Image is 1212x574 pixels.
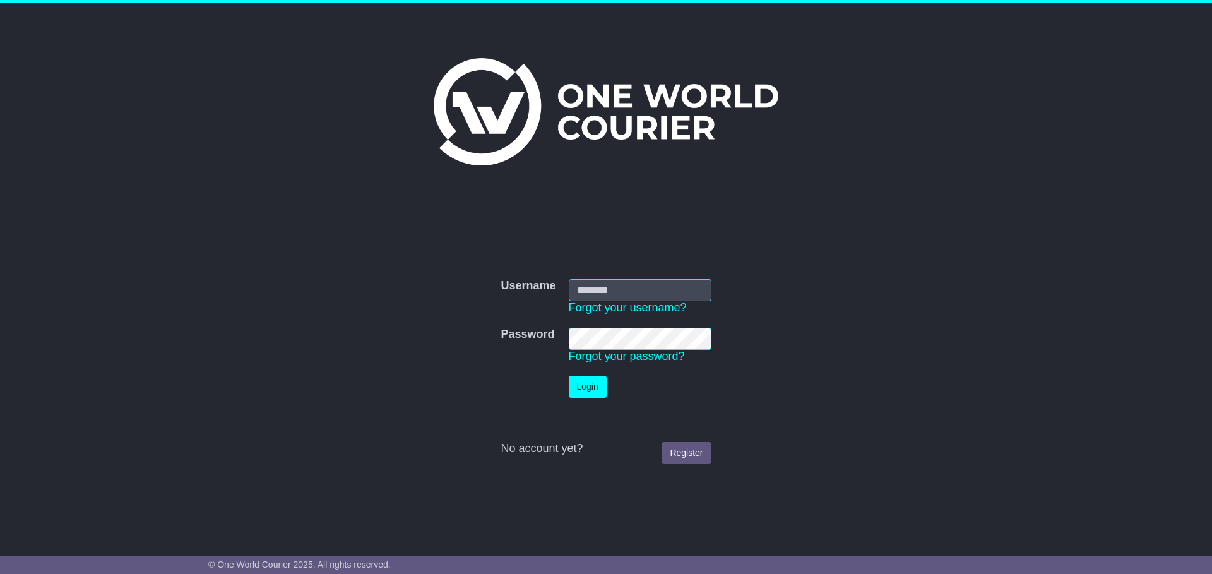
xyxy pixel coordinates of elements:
a: Register [662,442,711,464]
div: No account yet? [501,442,711,456]
img: One World [434,58,778,165]
a: Forgot your username? [569,301,687,314]
label: Username [501,279,555,293]
a: Forgot your password? [569,350,685,362]
label: Password [501,328,554,342]
span: © One World Courier 2025. All rights reserved. [208,559,391,570]
button: Login [569,376,607,398]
